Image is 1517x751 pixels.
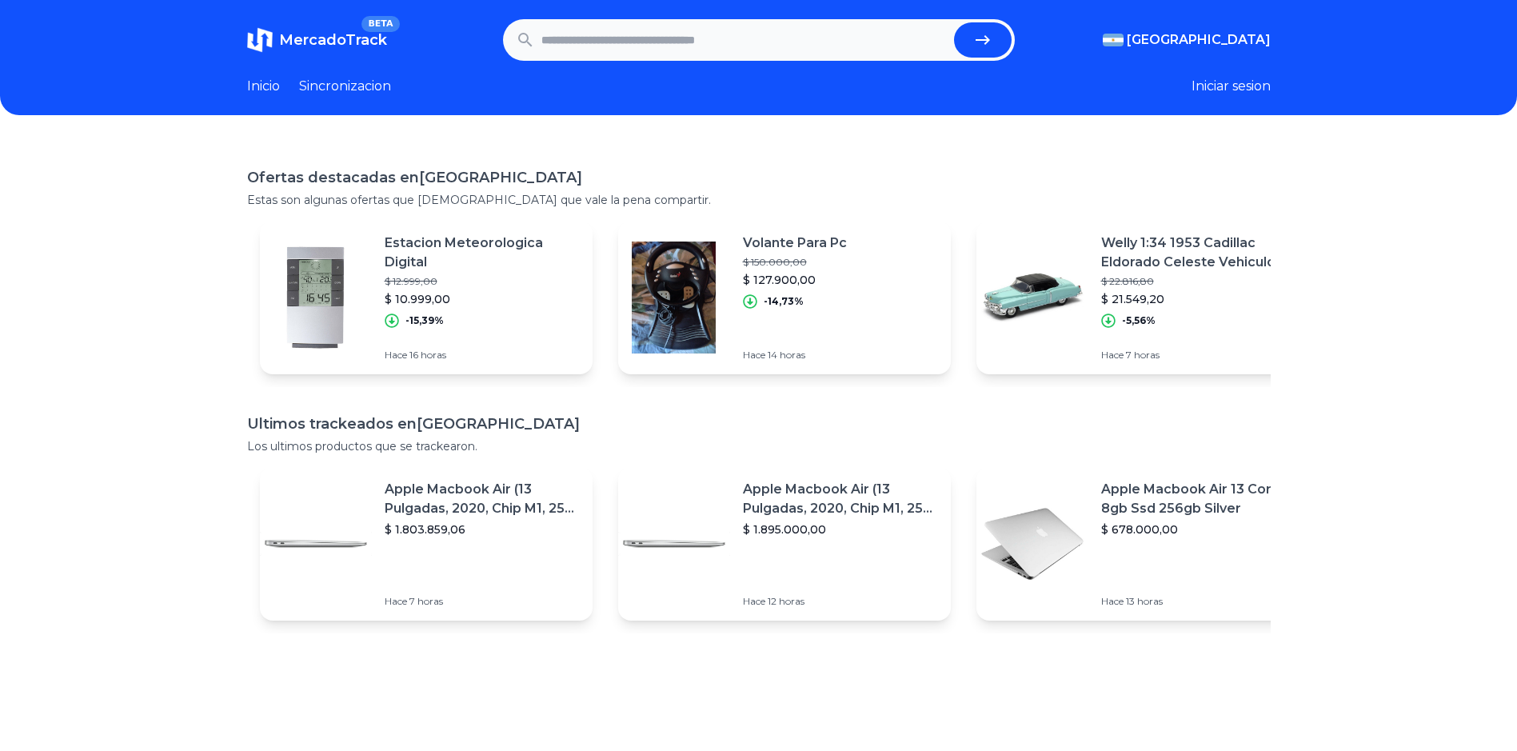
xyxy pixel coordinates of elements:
[385,349,580,362] p: Hace 16 horas
[743,234,847,253] p: Volante Para Pc
[618,488,730,600] img: Featured image
[1103,30,1271,50] button: [GEOGRAPHIC_DATA]
[385,291,580,307] p: $ 10.999,00
[1101,521,1296,537] p: $ 678.000,00
[247,192,1271,208] p: Estas son algunas ofertas que [DEMOGRAPHIC_DATA] que vale la pena compartir.
[618,467,951,621] a: Featured imageApple Macbook Air (13 Pulgadas, 2020, Chip M1, 256 Gb De Ssd, 8 Gb De Ram) - Plata$...
[976,242,1088,354] img: Featured image
[1101,349,1296,362] p: Hace 7 horas
[260,221,593,374] a: Featured imageEstacion Meteorologica Digital$ 12.999,00$ 10.999,00-15,39%Hace 16 horas
[260,488,372,600] img: Featured image
[976,488,1088,600] img: Featured image
[385,595,580,608] p: Hace 7 horas
[279,31,387,49] span: MercadoTrack
[1101,595,1296,608] p: Hace 13 horas
[764,295,804,308] p: -14,73%
[361,16,399,32] span: BETA
[247,27,387,53] a: MercadoTrackBETA
[618,242,730,354] img: Featured image
[385,275,580,288] p: $ 12.999,00
[976,221,1309,374] a: Featured imageWelly 1:34 1953 Cadillac Eldorado Celeste Vehiculo Coleccion$ 22.816,80$ 21.549,20-...
[385,521,580,537] p: $ 1.803.859,06
[385,480,580,518] p: Apple Macbook Air (13 Pulgadas, 2020, Chip M1, 256 Gb De Ssd, 8 Gb De Ram) - Plata
[260,467,593,621] a: Featured imageApple Macbook Air (13 Pulgadas, 2020, Chip M1, 256 Gb De Ssd, 8 Gb De Ram) - Plata$...
[1101,291,1296,307] p: $ 21.549,20
[743,349,847,362] p: Hace 14 horas
[405,314,444,327] p: -15,39%
[1101,234,1296,272] p: Welly 1:34 1953 Cadillac Eldorado Celeste Vehiculo Coleccion
[247,27,273,53] img: MercadoTrack
[743,595,938,608] p: Hace 12 horas
[743,480,938,518] p: Apple Macbook Air (13 Pulgadas, 2020, Chip M1, 256 Gb De Ssd, 8 Gb De Ram) - Plata
[1101,275,1296,288] p: $ 22.816,80
[247,77,280,96] a: Inicio
[743,256,847,269] p: $ 150.000,00
[618,221,951,374] a: Featured imageVolante Para Pc$ 150.000,00$ 127.900,00-14,73%Hace 14 horas
[299,77,391,96] a: Sincronizacion
[260,242,372,354] img: Featured image
[976,467,1309,621] a: Featured imageApple Macbook Air 13 Core I5 8gb Ssd 256gb Silver$ 678.000,00Hace 13 horas
[1122,314,1156,327] p: -5,56%
[1101,480,1296,518] p: Apple Macbook Air 13 Core I5 8gb Ssd 256gb Silver
[247,438,1271,454] p: Los ultimos productos que se trackearon.
[385,234,580,272] p: Estacion Meteorologica Digital
[743,521,938,537] p: $ 1.895.000,00
[247,166,1271,189] h1: Ofertas destacadas en [GEOGRAPHIC_DATA]
[247,413,1271,435] h1: Ultimos trackeados en [GEOGRAPHIC_DATA]
[1192,77,1271,96] button: Iniciar sesion
[743,272,847,288] p: $ 127.900,00
[1103,34,1124,46] img: Argentina
[1127,30,1271,50] span: [GEOGRAPHIC_DATA]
